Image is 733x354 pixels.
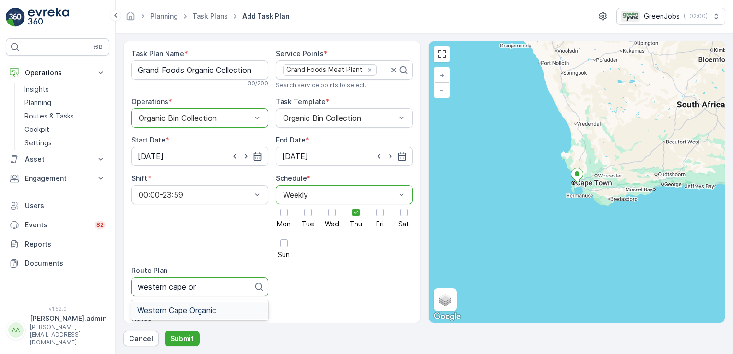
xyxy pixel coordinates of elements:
span: Sat [398,221,409,227]
span: Mon [277,221,291,227]
p: Submit [170,334,194,343]
a: Insights [21,83,109,96]
input: dd/mm/yyyy [131,147,268,166]
a: Planning [150,12,178,20]
img: Green_Jobs_Logo.png [621,11,640,22]
span: Wed [325,221,339,227]
p: Cockpit [24,125,49,134]
img: logo_light-DOdMpM7g.png [28,8,69,27]
button: AA[PERSON_NAME].admin[PERSON_NAME][EMAIL_ADDRESS][DOMAIN_NAME] [6,314,109,346]
p: ( +02:00 ) [684,12,708,20]
label: Shift [131,174,147,182]
a: Layers [435,289,456,310]
button: GreenJobs(+02:00) [616,8,725,25]
div: Remove Grand Foods Meat Plant [365,66,375,74]
span: v 1.52.0 [6,306,109,312]
p: Users [25,201,106,211]
p: Reports [25,239,106,249]
button: Engagement [6,169,109,188]
span: − [439,85,444,94]
p: Settings [24,138,52,148]
p: GreenJobs [644,12,680,21]
span: + [440,71,444,79]
button: Asset [6,150,109,169]
span: Thu [350,221,362,227]
p: Cancel [129,334,153,343]
p: 30 / 200 [248,80,268,87]
label: Task Plan Name [131,49,184,58]
span: Search a route plan to select. [131,298,214,306]
label: Start Date [131,136,166,144]
p: [PERSON_NAME][EMAIL_ADDRESS][DOMAIN_NAME] [30,323,106,346]
span: Tue [302,221,314,227]
label: Route Plan [131,266,167,274]
a: Zoom Out [435,83,449,97]
img: logo [6,8,25,27]
a: Task Plans [192,12,228,20]
p: Routes & Tasks [24,111,74,121]
div: AA [8,322,24,338]
label: Task Template [276,97,326,106]
a: Users [6,196,109,215]
label: End Date [276,136,306,144]
span: Sun [278,251,290,258]
a: Reports [6,235,109,254]
span: Add Task Plan [240,12,292,21]
p: [PERSON_NAME].admin [30,314,106,323]
label: Schedule [276,174,307,182]
input: dd/mm/yyyy [276,147,413,166]
p: Events [25,220,89,230]
label: Service Points [276,49,324,58]
p: ⌘B [93,43,103,51]
label: Operations [131,97,168,106]
span: Western Cape Organic [137,306,216,315]
a: Routes & Tasks [21,109,109,123]
a: Settings [21,136,109,150]
img: Google [431,310,463,323]
span: Search service points to select. [276,82,366,89]
a: Homepage [125,14,136,23]
a: Zoom In [435,68,449,83]
button: Submit [165,331,200,346]
p: 82 [96,221,104,229]
a: Cockpit [21,123,109,136]
p: Planning [24,98,51,107]
a: Events82 [6,215,109,235]
p: Documents [25,259,106,268]
span: Fri [376,221,384,227]
a: Open this area in Google Maps (opens a new window) [431,310,463,323]
p: Asset [25,154,90,164]
div: Grand Foods Meat Plant [284,65,364,75]
button: Operations [6,63,109,83]
p: Insights [24,84,49,94]
p: Engagement [25,174,90,183]
a: Planning [21,96,109,109]
a: Documents [6,254,109,273]
a: View Fullscreen [435,47,449,61]
p: Operations [25,68,90,78]
button: Cancel [123,331,159,346]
